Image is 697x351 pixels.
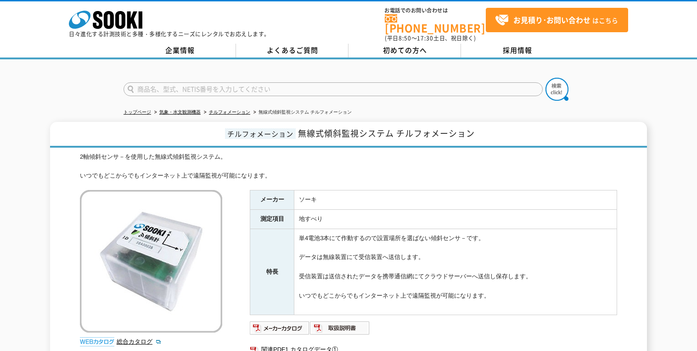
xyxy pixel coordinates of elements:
[69,31,270,37] p: 日々進化する計測技術と多種・多様化するニーズにレンタルでお応えします。
[209,109,250,115] a: チルフォメーション
[117,338,162,345] a: 総合カタログ
[294,210,617,229] td: 地すべり
[294,229,617,315] td: 単4電池3本にて作動するので設置場所を選ばない傾斜センサ－です。 データは無線装置にて受信装置へ送信します。 受信装置は送信されたデータを携帯通信網にてクラウドサーバーへ送信し保存します。 いつ...
[298,127,475,139] span: 無線式傾斜監視システム チルフォメーション
[236,44,348,58] a: よくあるご質問
[399,34,411,42] span: 8:50
[250,210,294,229] th: 測定項目
[250,190,294,210] th: メーカー
[417,34,433,42] span: 17:30
[545,78,568,101] img: btn_search.png
[486,8,628,32] a: お見積り･お問い合わせはこちら
[495,13,618,27] span: はこちら
[385,34,476,42] span: (平日 ～ 土日、祝日除く)
[250,229,294,315] th: 特長
[383,45,427,55] span: 初めての方へ
[80,190,222,333] img: 無線式傾斜監視システム チルフォメーション
[385,8,486,13] span: お電話でのお問い合わせは
[461,44,573,58] a: 採用情報
[310,321,370,335] img: 取扱説明書
[294,190,617,210] td: ソーキ
[250,327,310,334] a: メーカーカタログ
[124,82,543,96] input: 商品名、型式、NETIS番号を入力してください
[159,109,201,115] a: 気象・水文観測機器
[385,14,486,33] a: [PHONE_NUMBER]
[310,327,370,334] a: 取扱説明書
[250,321,310,335] img: メーカーカタログ
[124,44,236,58] a: 企業情報
[348,44,461,58] a: 初めての方へ
[513,14,590,25] strong: お見積り･お問い合わせ
[80,152,617,181] div: 2軸傾斜センサ－を使用した無線式傾斜監視システム。 いつでもどこからでもインターネット上で遠隔監視が可能になります。
[225,128,296,139] span: チルフォメーション
[124,109,151,115] a: トップページ
[252,108,352,117] li: 無線式傾斜監視システム チルフォメーション
[80,337,114,346] img: webカタログ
